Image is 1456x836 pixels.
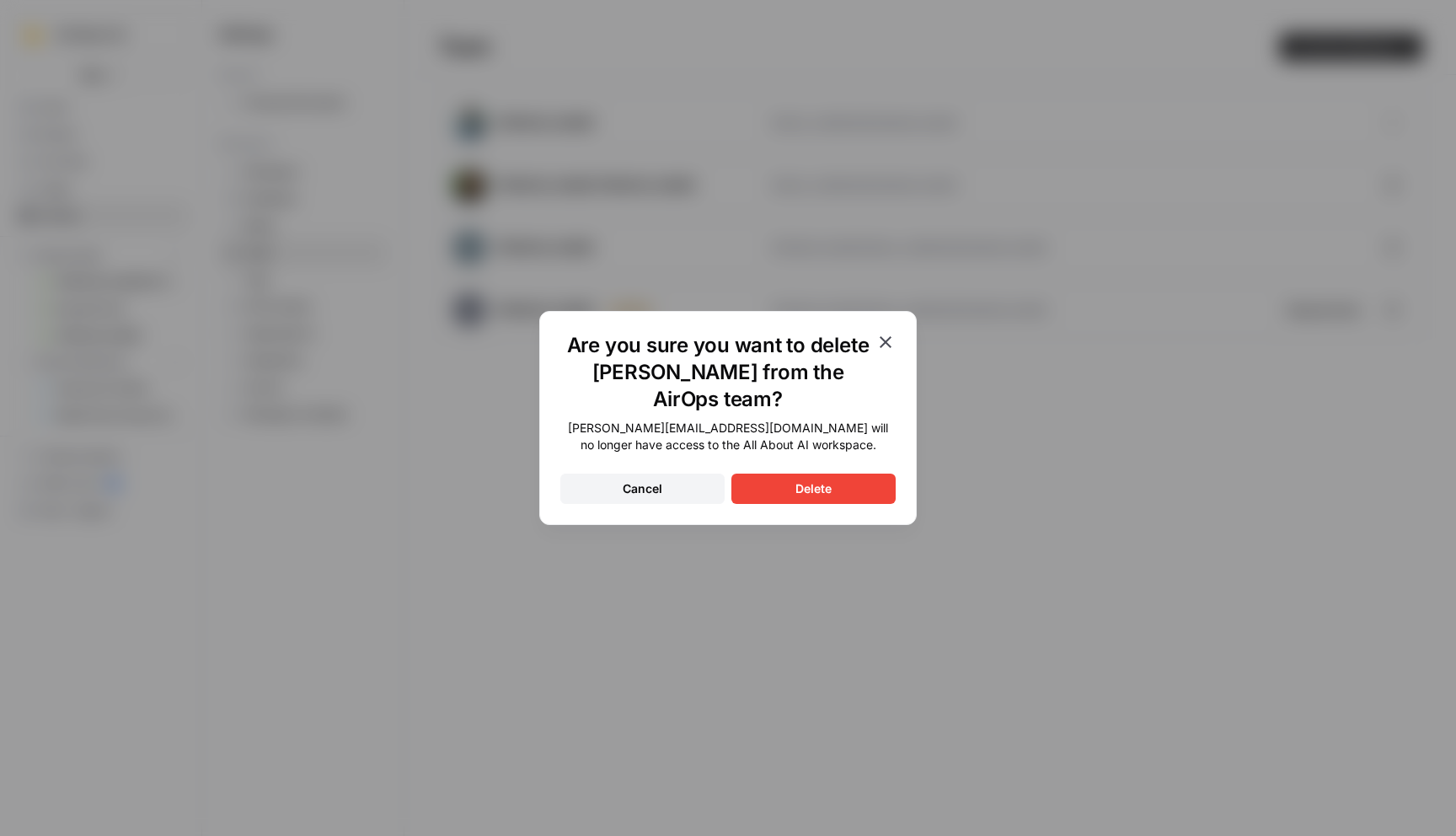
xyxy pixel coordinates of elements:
[731,474,896,504] button: Delete
[623,480,662,497] div: Cancel
[560,474,725,504] button: Cancel
[795,480,832,497] div: Delete
[560,420,896,453] div: [PERSON_NAME][EMAIL_ADDRESS][DOMAIN_NAME] will no longer have access to the All About AI workspace.
[560,332,875,413] h1: Are you sure you want to delete [PERSON_NAME] from the AirOps team?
